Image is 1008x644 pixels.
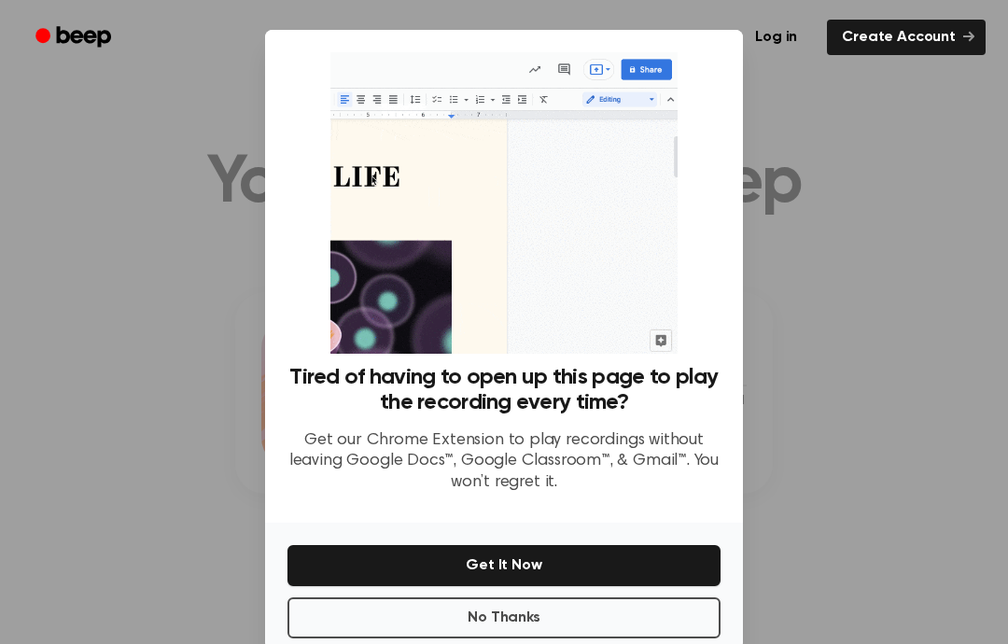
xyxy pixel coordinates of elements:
[287,430,721,494] p: Get our Chrome Extension to play recordings without leaving Google Docs™, Google Classroom™, & Gm...
[330,52,677,354] img: Beep extension in action
[736,16,816,59] a: Log in
[827,20,986,55] a: Create Account
[287,365,721,415] h3: Tired of having to open up this page to play the recording every time?
[287,597,721,638] button: No Thanks
[22,20,128,56] a: Beep
[287,545,721,586] button: Get It Now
